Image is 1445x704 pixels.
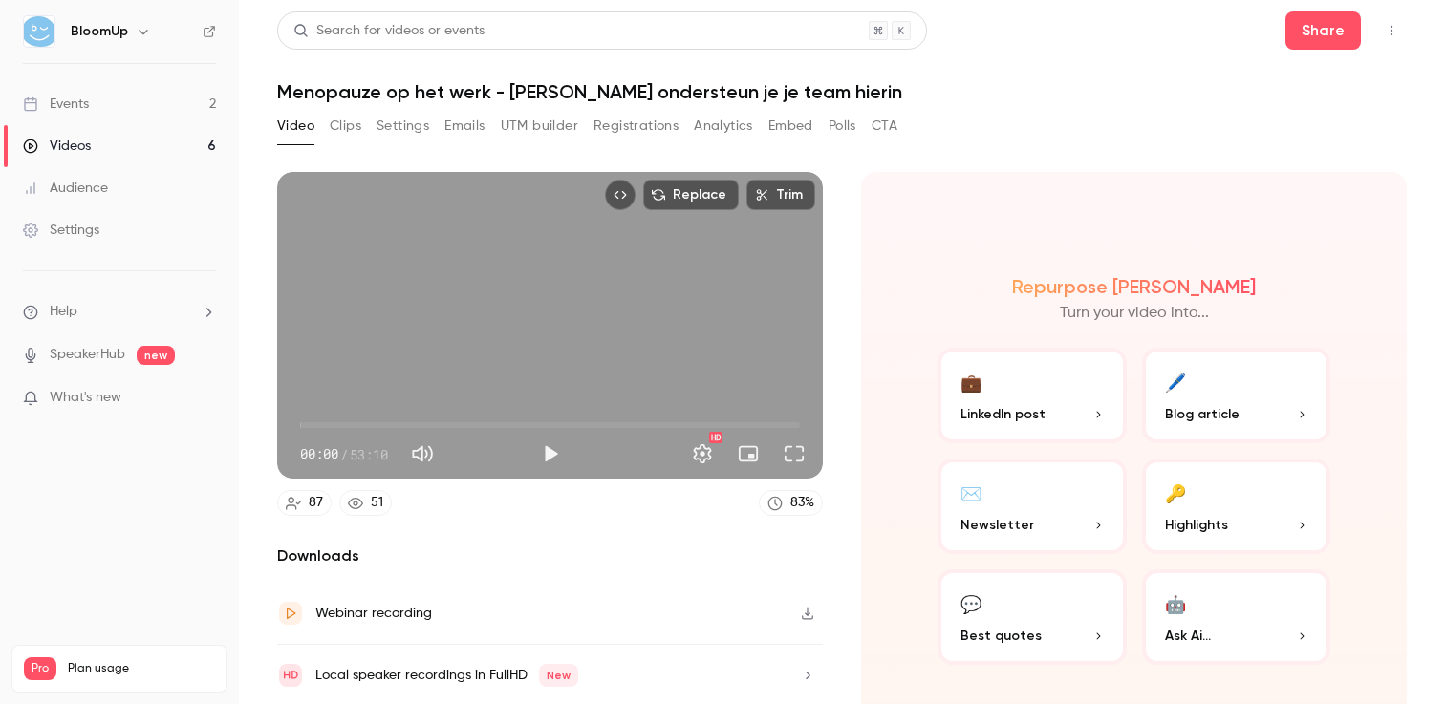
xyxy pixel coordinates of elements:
[1376,15,1407,46] button: Top Bar Actions
[539,664,578,687] span: New
[872,111,897,141] button: CTA
[960,478,981,507] div: ✉️
[71,22,128,41] h6: BloomUp
[277,111,314,141] button: Video
[315,602,432,625] div: Webinar recording
[1165,588,1186,618] div: 🤖
[1165,515,1228,535] span: Highlights
[277,490,332,516] a: 87
[694,111,753,141] button: Analytics
[960,626,1042,646] span: Best quotes
[790,493,814,513] div: 83 %
[23,137,91,156] div: Videos
[50,388,121,408] span: What's new
[1285,11,1361,50] button: Share
[315,664,578,687] div: Local speaker recordings in FullHD
[444,111,485,141] button: Emails
[605,180,636,210] button: Embed video
[960,515,1034,535] span: Newsletter
[371,493,383,513] div: 51
[1165,367,1186,396] div: 🖊️
[531,435,570,473] button: Play
[23,179,108,198] div: Audience
[330,111,361,141] button: Clips
[593,111,679,141] button: Registrations
[960,367,981,396] div: 💼
[339,490,392,516] a: 51
[1142,348,1331,443] button: 🖊️Blog article
[23,302,216,322] li: help-dropdown-opener
[403,435,442,473] button: Mute
[50,345,125,365] a: SpeakerHub
[768,111,813,141] button: Embed
[501,111,578,141] button: UTM builder
[377,111,429,141] button: Settings
[1165,404,1240,424] span: Blog article
[193,390,216,407] iframe: Noticeable Trigger
[137,346,175,365] span: new
[643,180,739,210] button: Replace
[293,21,485,41] div: Search for videos or events
[309,493,323,513] div: 87
[300,444,338,464] span: 00:00
[277,80,1407,103] h1: Menopauze op het werk - [PERSON_NAME] ondersteun je je team hierin
[938,569,1127,665] button: 💬Best quotes
[1165,626,1211,646] span: Ask Ai...
[23,95,89,114] div: Events
[1165,478,1186,507] div: 🔑
[24,16,54,47] img: BloomUp
[683,435,722,473] button: Settings
[938,459,1127,554] button: ✉️Newsletter
[1142,459,1331,554] button: 🔑Highlights
[277,544,823,567] h2: Downloads
[300,444,388,464] div: 00:00
[340,444,348,464] span: /
[938,348,1127,443] button: 💼LinkedIn post
[350,444,388,464] span: 53:10
[68,661,215,676] span: Plan usage
[1060,302,1209,325] p: Turn your video into...
[24,657,56,680] span: Pro
[759,490,823,516] a: 83%
[729,435,767,473] button: Turn on miniplayer
[829,111,856,141] button: Polls
[1012,275,1256,298] h2: Repurpose [PERSON_NAME]
[23,221,99,240] div: Settings
[709,432,722,443] div: HD
[960,588,981,618] div: 💬
[1142,569,1331,665] button: 🤖Ask Ai...
[960,404,1046,424] span: LinkedIn post
[50,302,77,322] span: Help
[775,435,813,473] button: Full screen
[746,180,815,210] button: Trim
